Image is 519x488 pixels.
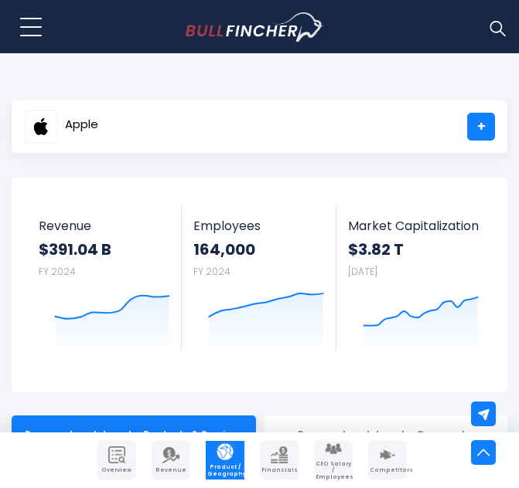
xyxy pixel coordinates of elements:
a: Company Financials [260,441,299,480]
img: AAPL logo [25,110,57,143]
a: Market Capitalization $3.82 T [DATE] [336,205,490,351]
span: CEO Salary / Employees [316,461,351,480]
a: + [467,113,495,141]
a: Company Product/Geography [206,441,244,480]
span: Financials [261,467,297,473]
span: Market Capitalization [348,219,479,233]
small: FY 2024 [193,265,230,278]
span: Competitors [370,467,405,473]
span: Revenue [153,467,189,473]
strong: 164,000 [193,239,323,259]
small: FY 2024 [39,265,76,278]
strong: $3.82 T [348,239,479,259]
strong: $391.04 B [39,239,170,259]
span: Product / Geography [207,464,243,477]
small: [DATE] [348,265,377,278]
img: Bullfincher logo [186,12,324,42]
a: Employees 164,000 FY 2024 [182,205,335,351]
span: Employees [193,219,323,233]
a: Company Employees [314,441,353,480]
span: Revenue [39,219,170,233]
a: Apple [24,113,99,141]
a: Revenue $391.04 B FY 2024 [27,205,182,351]
span: Apple [65,118,98,131]
div: Revenue breakdown by Geography [264,415,508,452]
a: Company Revenue [152,441,190,480]
a: Company Overview [97,441,136,480]
a: Company Competitors [368,441,407,480]
span: Overview [99,467,135,473]
a: Go to homepage [186,12,352,42]
div: Revenue breakdown by Products & Services [12,415,256,452]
